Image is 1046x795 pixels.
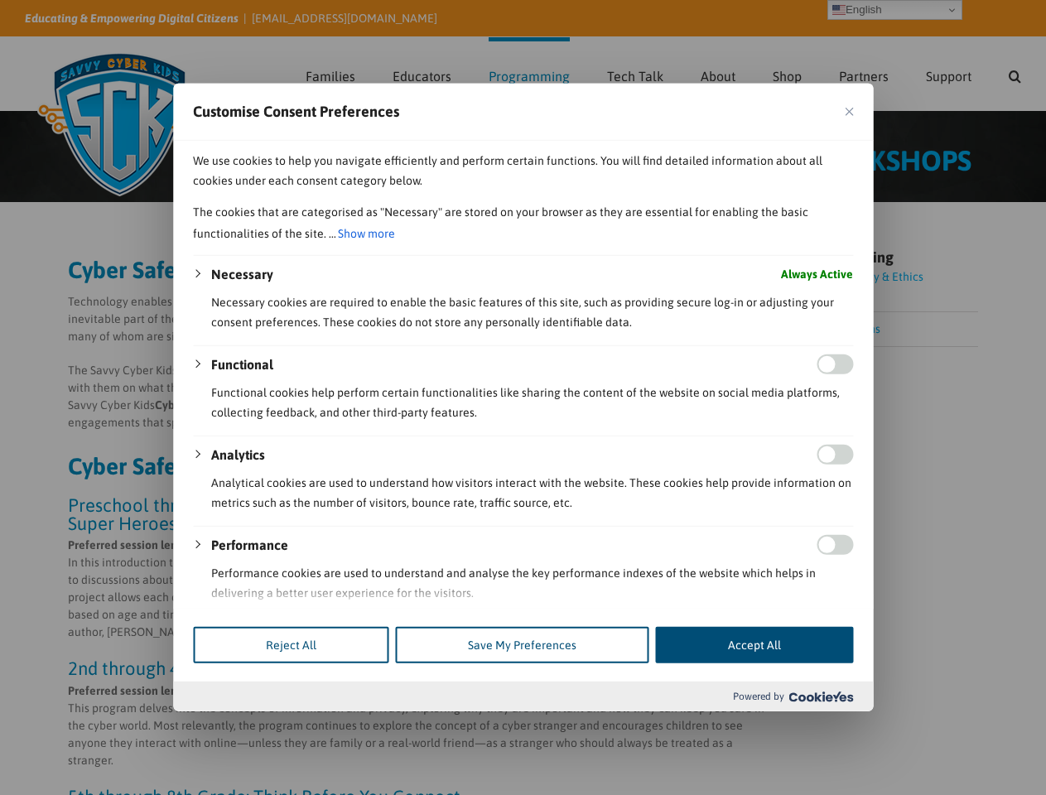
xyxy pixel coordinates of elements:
[655,627,853,663] button: Accept All
[193,202,853,245] p: The cookies that are categorised as "Necessary" are stored on your browser as they are essential ...
[173,682,873,711] div: Powered by
[817,535,853,555] input: Enable Performance
[395,627,648,663] button: Save My Preferences
[781,264,853,284] span: Always Active
[193,627,388,663] button: Reject All
[788,691,853,702] img: Cookieyes logo
[193,102,399,122] span: Customise Consent Preferences
[211,264,273,284] button: Necessary
[817,445,853,465] input: Enable Analytics
[211,445,265,465] button: Analytics
[336,222,397,245] button: Show more
[211,563,853,603] p: Performance cookies are used to understand and analyse the key performance indexes of the website...
[845,108,853,116] img: Close
[211,535,288,555] button: Performance
[211,383,853,422] p: Functional cookies help perform certain functionalities like sharing the content of the website o...
[211,473,853,513] p: Analytical cookies are used to understand how visitors interact with the website. These cookies h...
[193,151,853,190] p: We use cookies to help you navigate efficiently and perform certain functions. You will find deta...
[211,292,853,332] p: Necessary cookies are required to enable the basic features of this site, such as providing secur...
[817,354,853,374] input: Enable Functional
[211,354,273,374] button: Functional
